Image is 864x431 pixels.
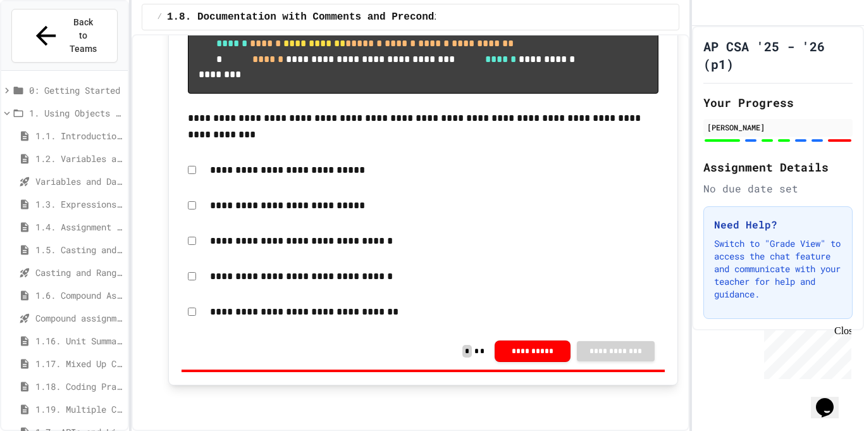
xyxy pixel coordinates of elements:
[714,217,842,232] h3: Need Help?
[35,152,123,165] span: 1.2. Variables and Data Types
[35,197,123,211] span: 1.3. Expressions and Output [New]
[703,158,853,176] h2: Assignment Details
[811,380,851,418] iframe: chat widget
[29,84,123,97] span: 0: Getting Started
[35,334,123,347] span: 1.16. Unit Summary 1a (1.1-1.6)
[5,5,87,80] div: Chat with us now!Close
[707,122,849,133] div: [PERSON_NAME]
[759,325,851,379] iframe: chat widget
[35,403,123,416] span: 1.19. Multiple Choice Exercises for Unit 1a (1.1-1.6)
[68,16,98,56] span: Back to Teams
[157,12,162,22] span: /
[703,94,853,111] h2: Your Progress
[35,175,123,188] span: Variables and Data Types - Quiz
[35,357,123,370] span: 1.17. Mixed Up Code Practice 1.1-1.6
[35,289,123,302] span: 1.6. Compound Assignment Operators
[35,311,123,325] span: Compound assignment operators - Quiz
[29,106,123,120] span: 1. Using Objects and Methods
[703,181,853,196] div: No due date set
[703,37,853,73] h1: AP CSA '25 - '26 (p1)
[35,243,123,256] span: 1.5. Casting and Ranges of Values
[35,129,123,142] span: 1.1. Introduction to Algorithms, Programming, and Compilers
[35,380,123,393] span: 1.18. Coding Practice 1a (1.1-1.6)
[714,237,842,301] p: Switch to "Grade View" to access the chat feature and communicate with your teacher for help and ...
[35,266,123,279] span: Casting and Ranges of variables - Quiz
[35,220,123,234] span: 1.4. Assignment and Input
[167,9,471,25] span: 1.8. Documentation with Comments and Preconditions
